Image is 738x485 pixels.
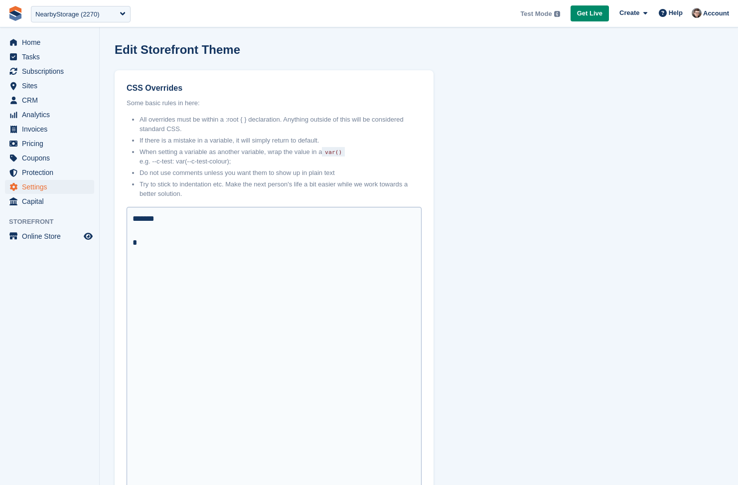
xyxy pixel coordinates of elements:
[669,8,683,18] span: Help
[9,217,99,227] span: Storefront
[322,147,345,157] code: var()
[5,122,94,136] a: menu
[8,6,23,21] img: stora-icon-8386f47178a22dfd0bd8f6a31ec36ba5ce8667c1dd55bd0f319d3a0aa187defe.svg
[22,194,82,208] span: Capital
[22,50,82,64] span: Tasks
[577,8,602,18] span: Get Live
[140,136,422,146] li: If there is a mistake in a variable, it will simply return to default.
[5,165,94,179] a: menu
[5,35,94,49] a: menu
[22,64,82,78] span: Subscriptions
[5,108,94,122] a: menu
[5,229,94,243] a: menu
[127,82,422,94] label: CSS Overrides
[692,8,702,18] img: Steven Hylands
[520,9,552,19] span: Test Mode
[5,180,94,194] a: menu
[82,230,94,242] a: Preview store
[22,229,82,243] span: Online Store
[619,8,639,18] span: Create
[140,168,422,178] li: Do not use comments unless you want them to show up in plain text
[35,9,100,19] div: NearbyStorage (2270)
[5,64,94,78] a: menu
[140,179,422,199] li: Try to stick to indentation etc. Make the next person's life a bit easier while we work towards a...
[22,108,82,122] span: Analytics
[554,11,560,17] img: icon-info-grey-7440780725fd019a000dd9b08b2336e03edf1995a4989e88bcd33f0948082b44.svg
[22,137,82,151] span: Pricing
[571,5,609,22] a: Get Live
[140,147,422,166] li: When setting a variable as another variable, wrap the value in a e.g. --c-test: var(--c-test-colo...
[115,43,240,56] h1: Edit Storefront Theme
[22,165,82,179] span: Protection
[22,35,82,49] span: Home
[5,137,94,151] a: menu
[22,180,82,194] span: Settings
[127,98,422,108] p: Some basic rules in here:
[140,115,422,134] li: All overrides must be within a :root { } declaration. Anything outside of this will be considered...
[22,93,82,107] span: CRM
[5,79,94,93] a: menu
[22,151,82,165] span: Coupons
[5,50,94,64] a: menu
[22,122,82,136] span: Invoices
[5,194,94,208] a: menu
[22,79,82,93] span: Sites
[5,93,94,107] a: menu
[5,151,94,165] a: menu
[703,8,729,18] span: Account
